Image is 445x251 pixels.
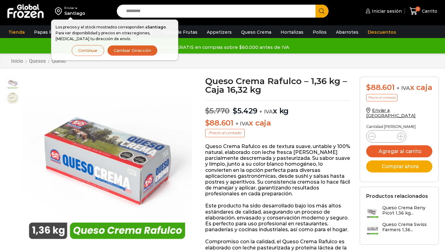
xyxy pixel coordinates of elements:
span: $ [233,106,237,115]
bdi: 5.770 [205,106,230,115]
span: + IVA [396,85,410,91]
p: x caja [205,119,351,128]
span: $ [366,83,371,92]
a: Tienda [5,26,28,38]
span: queso-crema [6,77,19,89]
strong: Santiago [147,25,166,29]
button: Cambiar Dirección [107,45,158,56]
a: Pollos [310,26,330,38]
p: x kg [205,100,351,116]
a: Quesos [29,58,46,64]
div: Enviar a [64,6,85,10]
bdi: 5.429 [233,106,257,115]
a: Queso Crema Reny Picot 1,36 kg... [366,205,432,219]
a: Enviar a [GEOGRAPHIC_DATA] [366,108,416,118]
img: address-field-icon.svg [55,6,64,16]
p: Este producto ha sido desarrollado bajo los más altos estándares de calidad, asegurando un proces... [205,203,351,232]
span: Carrito [420,8,437,14]
bdi: 88.601 [205,118,233,127]
span: queso-crema [6,92,19,104]
h2: Productos relacionados [366,193,428,199]
a: Papas Fritas [31,26,65,38]
a: Inicio [11,58,23,64]
span: 0 [415,6,420,11]
a: 0 Carrito [408,4,439,19]
a: Pulpa de Frutas [159,26,201,38]
div: x caja [366,83,432,92]
span: $ [205,106,210,115]
h3: Queso Crema Reny Picot 1,36 kg... [382,205,432,216]
h1: Queso Crema Rafulco – 1,36 kg – Caja 16,32 kg [205,77,351,94]
button: Continuar [72,45,104,56]
a: Queso [51,58,66,64]
a: Iniciar sesión [364,5,402,17]
button: Comprar ahora [366,160,432,172]
h3: Queso Crema Swiss Farmers 1,36... [382,222,432,232]
p: Los precios y el stock mostrados corresponden a . Para ver disponibilidad y precios en otras regi... [56,24,174,42]
input: Product quantity [380,132,392,141]
span: $ [205,118,210,127]
p: Precio al contado [366,94,397,101]
button: Search button [316,5,328,18]
div: Santiago [64,10,85,16]
p: Precio al contado [205,129,245,137]
bdi: 88.601 [366,83,394,92]
a: Abarrotes [333,26,362,38]
p: Cantidad [PERSON_NAME] [366,125,432,129]
a: Queso Crema Swiss Farmers 1,36... [366,222,432,235]
button: Agregar al carrito [366,145,432,157]
a: Hortalizas [278,26,307,38]
span: + IVA [235,121,249,127]
span: Iniciar sesión [370,8,402,14]
nav: Breadcrumb [11,58,66,64]
a: Appetizers [204,26,235,38]
p: Queso Crema Rafulco es de textura suave, untable y 100% natural, elaborado con leche fresca [PERS... [205,143,351,197]
a: Queso Crema [238,26,274,38]
span: + IVA [259,108,273,115]
a: Descuentos [365,26,399,38]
